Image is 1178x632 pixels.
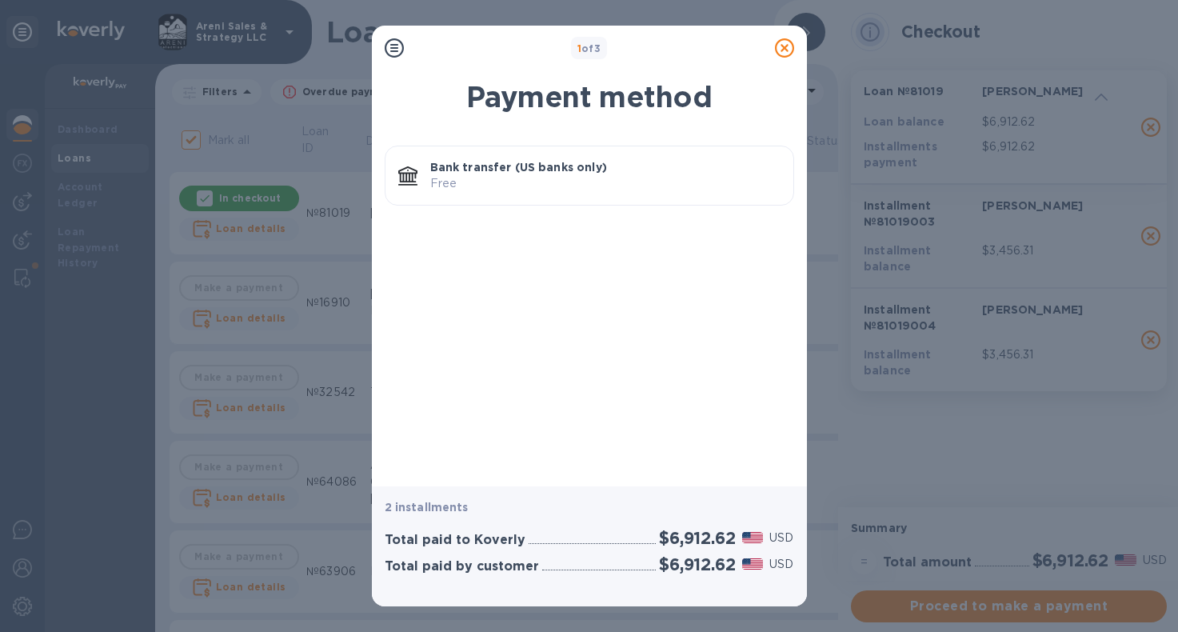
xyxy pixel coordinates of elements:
[430,159,781,175] p: Bank transfer (US banks only)
[577,42,601,54] b: of 3
[385,533,525,548] h3: Total paid to Koverly
[769,530,793,546] p: USD
[659,528,735,548] h2: $6,912.62
[385,499,794,515] p: 2 installments
[742,532,764,543] img: USD
[659,554,735,574] h2: $6,912.62
[577,42,581,54] span: 1
[385,559,539,574] h3: Total paid by customer
[742,558,764,570] img: USD
[430,175,781,192] p: Free
[769,556,793,573] p: USD
[385,80,794,114] h1: Payment method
